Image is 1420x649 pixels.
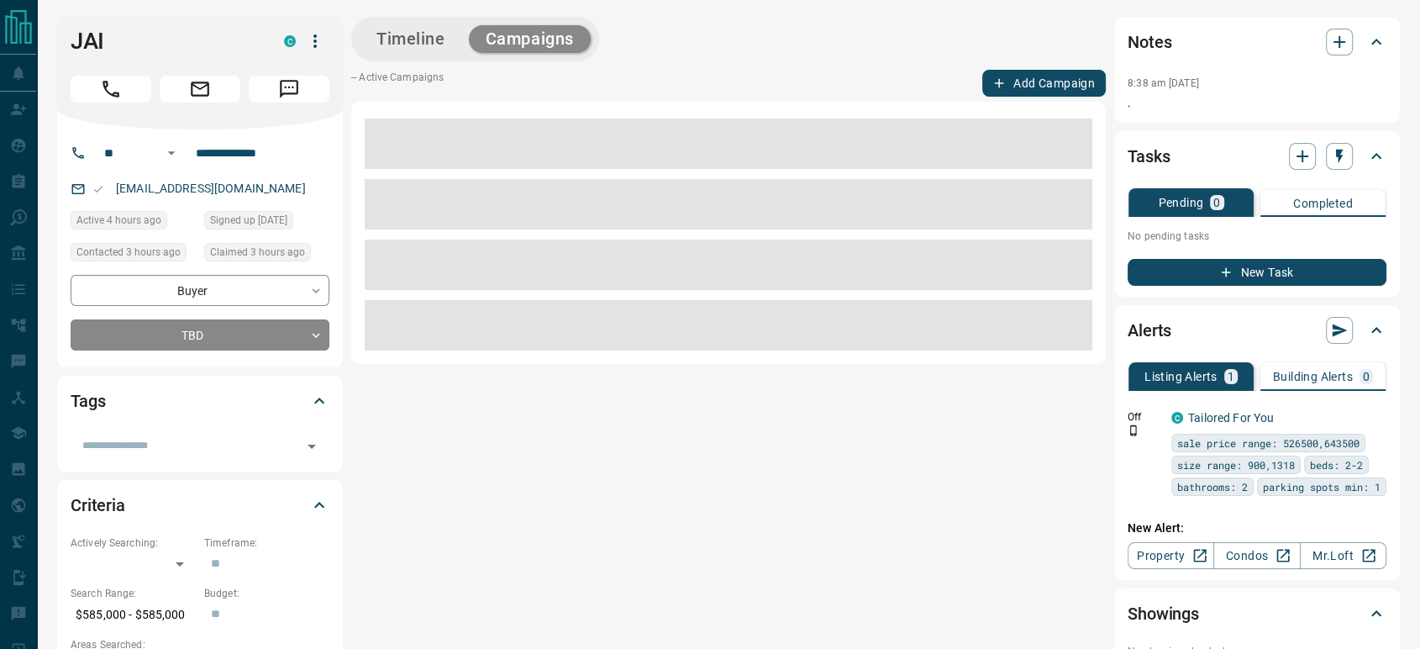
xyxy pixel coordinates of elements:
[1128,425,1139,436] svg: Push Notification Only
[1213,542,1300,569] a: Condos
[116,182,306,195] a: [EMAIL_ADDRESS][DOMAIN_NAME]
[204,536,329,551] p: Timeframe:
[76,212,161,229] span: Active 4 hours ago
[1128,224,1386,249] p: No pending tasks
[1128,310,1386,351] div: Alerts
[204,586,329,601] p: Budget:
[1128,143,1170,170] h2: Tasks
[1128,136,1386,177] div: Tasks
[1128,259,1386,286] button: New Task
[1128,520,1386,537] p: New Alert:
[351,70,444,97] p: -- Active Campaigns
[1128,594,1386,634] div: Showings
[469,25,591,53] button: Campaigns
[76,244,181,261] span: Contacted 3 hours ago
[71,243,196,266] div: Fri Aug 15 2025
[249,76,329,103] span: Message
[1128,409,1161,425] p: Off
[982,70,1106,97] button: Add Campaign
[71,28,259,55] h1: JAI
[1300,542,1386,569] a: Mr.Loft
[284,35,296,47] div: condos.ca
[92,183,104,195] svg: Email Valid
[204,211,329,235] div: Thu Feb 25 2021
[210,212,287,229] span: Signed up [DATE]
[71,492,125,519] h2: Criteria
[71,586,196,601] p: Search Range:
[71,275,329,306] div: Buyer
[1128,317,1171,344] h2: Alerts
[1158,197,1203,208] p: Pending
[1213,197,1220,208] p: 0
[71,388,105,414] h2: Tags
[1363,371,1370,383] p: 0
[71,76,151,103] span: Call
[71,319,329,351] div: TBD
[1228,371,1234,383] p: 1
[1128,77,1199,89] p: 8:38 am [DATE]
[1263,478,1381,495] span: parking spots min: 1
[1188,411,1274,425] a: Tailored For You
[210,244,305,261] span: Claimed 3 hours ago
[1128,542,1214,569] a: Property
[1128,29,1171,55] h2: Notes
[1310,456,1363,473] span: beds: 2-2
[1293,198,1353,209] p: Completed
[71,601,196,629] p: $585,000 - $585,000
[160,76,240,103] span: Email
[204,243,329,266] div: Fri Aug 15 2025
[1144,371,1218,383] p: Listing Alerts
[1273,371,1353,383] p: Building Alerts
[1128,22,1386,62] div: Notes
[1128,600,1199,627] h2: Showings
[1171,412,1183,424] div: condos.ca
[1177,478,1248,495] span: bathrooms: 2
[71,211,196,235] div: Fri Aug 15 2025
[71,485,329,525] div: Criteria
[360,25,462,53] button: Timeline
[71,536,196,551] p: Actively Searching:
[1128,94,1386,112] p: .
[300,435,323,458] button: Open
[1177,435,1360,451] span: sale price range: 526500,643500
[1177,456,1295,473] span: size range: 900,1318
[161,143,181,163] button: Open
[71,381,329,421] div: Tags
